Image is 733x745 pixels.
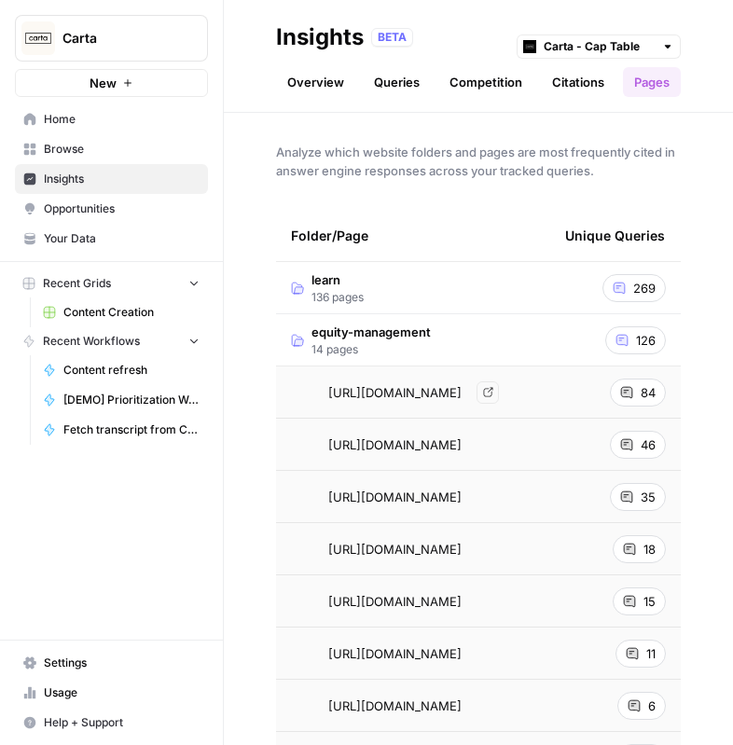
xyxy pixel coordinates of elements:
[43,275,111,292] span: Recent Grids
[15,194,208,224] a: Opportunities
[63,362,200,379] span: Content refresh
[328,644,462,663] span: [URL][DOMAIN_NAME]
[44,684,200,701] span: Usage
[44,230,200,247] span: Your Data
[328,592,462,611] span: [URL][DOMAIN_NAME]
[15,269,208,297] button: Recent Grids
[311,323,431,341] span: equity-management
[63,421,200,438] span: Fetch transcript from Chorus
[44,200,200,217] span: Opportunities
[44,111,200,128] span: Home
[90,74,117,92] span: New
[643,540,656,559] span: 18
[438,67,533,97] a: Competition
[633,279,656,297] span: 269
[328,540,462,559] span: [URL][DOMAIN_NAME]
[311,270,364,289] span: learn
[623,67,681,97] a: Pages
[276,67,355,97] a: Overview
[328,488,462,506] span: [URL][DOMAIN_NAME]
[15,678,208,708] a: Usage
[15,164,208,194] a: Insights
[328,697,462,715] span: [URL][DOMAIN_NAME]
[44,141,200,158] span: Browse
[44,171,200,187] span: Insights
[15,327,208,355] button: Recent Workflows
[15,15,208,62] button: Workspace: Carta
[63,392,200,408] span: [DEMO] Prioritization Workflow for creation
[541,67,615,97] a: Citations
[62,29,175,48] span: Carta
[276,143,681,180] span: Analyze which website folders and pages are most frequently cited in answer engine responses acro...
[328,435,462,454] span: [URL][DOMAIN_NAME]
[15,224,208,254] a: Your Data
[35,415,208,445] a: Fetch transcript from Chorus
[15,134,208,164] a: Browse
[44,655,200,671] span: Settings
[544,37,654,56] input: Carta - Cap Table
[636,331,656,350] span: 126
[43,333,140,350] span: Recent Workflows
[291,210,535,261] div: Folder/Page
[371,28,413,47] div: BETA
[328,383,462,402] span: [URL][DOMAIN_NAME]
[311,289,364,306] span: 136 pages
[641,488,656,506] span: 35
[565,210,665,261] div: Unique Queries
[21,21,55,55] img: Carta Logo
[276,22,364,52] div: Insights
[15,648,208,678] a: Settings
[641,383,656,402] span: 84
[646,644,656,663] span: 11
[15,69,208,97] button: New
[15,708,208,738] button: Help + Support
[35,385,208,415] a: [DEMO] Prioritization Workflow for creation
[63,304,200,321] span: Content Creation
[643,592,656,611] span: 15
[35,355,208,385] a: Content refresh
[311,341,431,358] span: 14 pages
[641,435,656,454] span: 46
[35,297,208,327] a: Content Creation
[363,67,431,97] a: Queries
[44,714,200,731] span: Help + Support
[648,697,656,715] span: 6
[15,104,208,134] a: Home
